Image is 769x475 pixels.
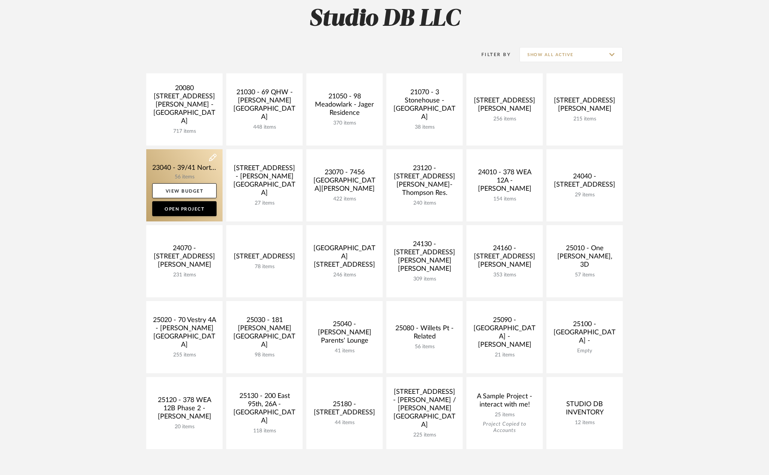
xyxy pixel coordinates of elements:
div: 25120 - 378 WEA 12B Phase 2 - [PERSON_NAME] [152,396,217,424]
div: 21070 - 3 Stonehouse - [GEOGRAPHIC_DATA] [392,88,457,124]
div: 23120 - [STREET_ADDRESS][PERSON_NAME]-Thompson Res. [392,164,457,200]
div: 25040 - [PERSON_NAME] Parents' Lounge [312,320,377,348]
div: Project Copied to Accounts [472,421,537,434]
div: 20080 [STREET_ADDRESS][PERSON_NAME] - [GEOGRAPHIC_DATA] [152,84,217,128]
div: 21 items [472,352,537,358]
div: [STREET_ADDRESS] - [PERSON_NAME][GEOGRAPHIC_DATA] [232,164,297,200]
div: 38 items [392,124,457,131]
div: 78 items [232,264,297,270]
div: 24010 - 378 WEA 12A - [PERSON_NAME] [472,168,537,196]
div: STUDIO DB INVENTORY [552,400,617,420]
div: 20 items [152,424,217,430]
div: 353 items [472,272,537,278]
div: 256 items [472,116,537,122]
div: 422 items [312,196,377,202]
div: 225 items [392,432,457,438]
div: 25130 - 200 East 95th, 26A - [GEOGRAPHIC_DATA] [232,392,297,428]
div: Filter By [472,51,511,58]
div: 56 items [392,344,457,350]
div: [STREET_ADDRESS] - [PERSON_NAME] / [PERSON_NAME][GEOGRAPHIC_DATA] [392,388,457,432]
div: 24130 - [STREET_ADDRESS][PERSON_NAME][PERSON_NAME] [392,240,457,276]
div: 118 items [232,428,297,434]
div: 231 items [152,272,217,278]
div: 25 items [472,412,537,418]
h2: Studio DB LLC [115,5,654,33]
div: Empty [552,348,617,354]
a: Open Project [152,201,217,216]
div: 448 items [232,124,297,131]
div: [STREET_ADDRESS][PERSON_NAME] [472,96,537,116]
div: 309 items [392,276,457,282]
div: 717 items [152,128,217,135]
div: 215 items [552,116,617,122]
div: 25090 - [GEOGRAPHIC_DATA] - [PERSON_NAME] [472,316,537,352]
div: 29 items [552,192,617,198]
div: [STREET_ADDRESS] [232,252,297,264]
div: 23070 - 7456 [GEOGRAPHIC_DATA][PERSON_NAME] [312,168,377,196]
div: 25020 - 70 Vestry 4A - [PERSON_NAME][GEOGRAPHIC_DATA] [152,316,217,352]
a: View Budget [152,183,217,198]
div: 21050 - 98 Meadowlark - Jager Residence [312,92,377,120]
div: 25030 - 181 [PERSON_NAME][GEOGRAPHIC_DATA] [232,316,297,352]
div: 24160 - [STREET_ADDRESS][PERSON_NAME] [472,244,537,272]
div: 246 items [312,272,377,278]
div: 154 items [472,196,537,202]
div: 255 items [152,352,217,358]
div: 44 items [312,420,377,426]
div: A Sample Project - interact with me! [472,392,537,412]
div: 25080 - Willets Pt - Related [392,324,457,344]
div: 25010 - One [PERSON_NAME], 3D [552,244,617,272]
div: 25180 - [STREET_ADDRESS] [312,400,377,420]
div: 21030 - 69 QHW - [PERSON_NAME][GEOGRAPHIC_DATA] [232,88,297,124]
div: 240 items [392,200,457,206]
div: 24070 - [STREET_ADDRESS][PERSON_NAME] [152,244,217,272]
div: 25100 - [GEOGRAPHIC_DATA] - [552,320,617,348]
div: 41 items [312,348,377,354]
div: [GEOGRAPHIC_DATA][STREET_ADDRESS] [312,244,377,272]
div: 27 items [232,200,297,206]
div: 57 items [552,272,617,278]
div: 24040 - [STREET_ADDRESS] [552,172,617,192]
div: [STREET_ADDRESS][PERSON_NAME] [552,96,617,116]
div: 370 items [312,120,377,126]
div: 98 items [232,352,297,358]
div: 12 items [552,420,617,426]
